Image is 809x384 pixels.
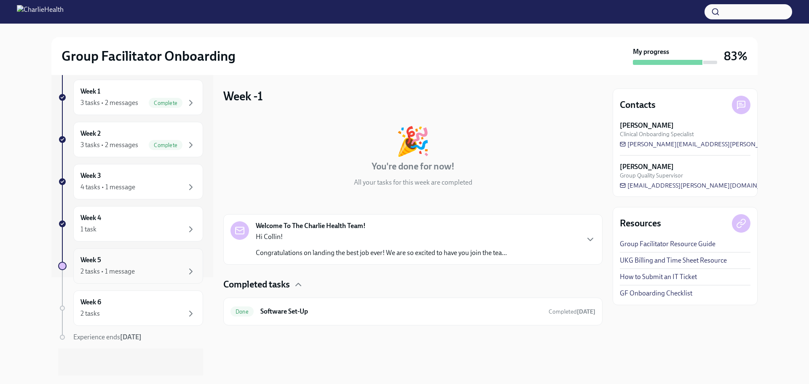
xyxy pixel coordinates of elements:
[80,298,101,307] h6: Week 6
[633,47,669,56] strong: My progress
[80,87,100,96] h6: Week 1
[549,308,595,315] span: Completed
[149,100,182,106] span: Complete
[223,278,290,291] h4: Completed tasks
[577,308,595,315] strong: [DATE]
[73,333,142,341] span: Experience ends
[80,171,101,180] h6: Week 3
[620,217,661,230] h4: Resources
[256,248,507,258] p: Congratulations on landing the best job ever! We are so excited to have you join the tea...
[80,225,96,234] div: 1 task
[620,162,674,172] strong: [PERSON_NAME]
[620,239,715,249] a: Group Facilitator Resource Guide
[620,181,781,190] a: [EMAIL_ADDRESS][PERSON_NAME][DOMAIN_NAME]
[58,164,203,199] a: Week 34 tasks • 1 message
[620,256,727,265] a: UKG Billing and Time Sheet Resource
[80,255,101,265] h6: Week 5
[223,278,603,291] div: Completed tasks
[58,122,203,157] a: Week 23 tasks • 2 messagesComplete
[256,221,366,231] strong: Welcome To The Charlie Health Team!
[149,142,182,148] span: Complete
[396,127,430,155] div: 🎉
[230,309,254,315] span: Done
[58,80,203,115] a: Week 13 tasks • 2 messagesComplete
[620,99,656,111] h4: Contacts
[58,290,203,326] a: Week 62 tasks
[354,178,472,187] p: All your tasks for this week are completed
[724,48,747,64] h3: 83%
[58,248,203,284] a: Week 52 tasks • 1 message
[230,305,595,318] a: DoneSoftware Set-UpCompleted[DATE]
[620,121,674,130] strong: [PERSON_NAME]
[80,98,138,107] div: 3 tasks • 2 messages
[372,160,455,173] h4: You're done for now!
[58,206,203,242] a: Week 41 task
[620,289,692,298] a: GF Onboarding Checklist
[223,89,263,104] h3: Week -1
[549,308,595,316] span: August 18th, 2025 16:20
[620,172,683,180] span: Group Quality Supervisor
[620,130,694,138] span: Clinical Onboarding Specialist
[80,140,138,150] div: 3 tasks • 2 messages
[256,232,507,242] p: Hi Collin!
[80,267,135,276] div: 2 tasks • 1 message
[80,183,135,192] div: 4 tasks • 1 message
[80,213,101,223] h6: Week 4
[80,309,100,318] div: 2 tasks
[17,5,64,19] img: CharlieHealth
[62,48,236,64] h2: Group Facilitator Onboarding
[80,129,101,138] h6: Week 2
[260,307,542,316] h6: Software Set-Up
[620,272,697,282] a: How to Submit an IT Ticket
[120,333,142,341] strong: [DATE]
